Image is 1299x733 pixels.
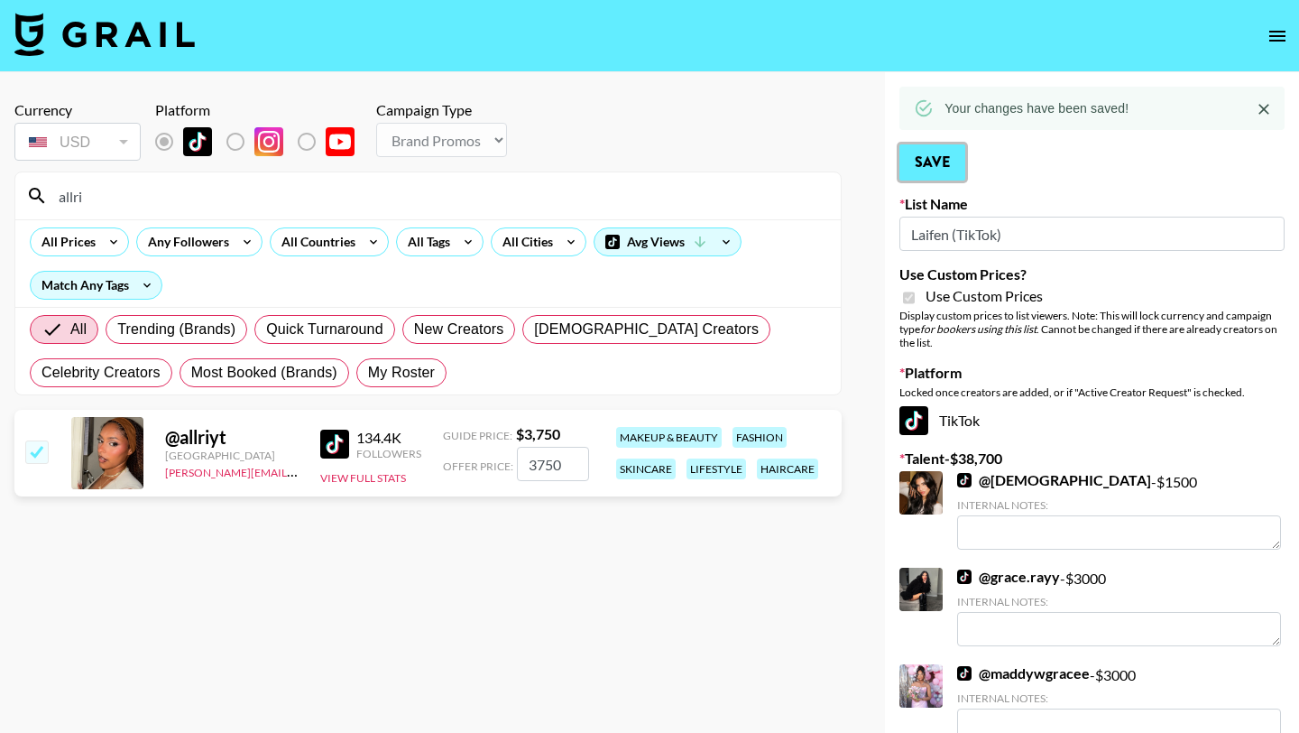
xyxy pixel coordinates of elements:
[18,126,137,158] div: USD
[70,319,87,340] span: All
[165,462,518,479] a: [PERSON_NAME][EMAIL_ADDRESS][PERSON_NAME][DOMAIN_NAME]
[920,322,1036,336] em: for bookers using this list
[957,570,972,584] img: TikTok
[899,406,928,435] img: TikTok
[31,228,99,255] div: All Prices
[957,471,1151,489] a: @[DEMOGRAPHIC_DATA]
[443,429,512,442] span: Guide Price:
[534,319,759,340] span: [DEMOGRAPHIC_DATA] Creators
[899,450,1285,468] label: Talent - $ 38,700
[443,459,513,473] span: Offer Price:
[183,127,212,156] img: TikTok
[320,471,406,485] button: View Full Stats
[356,429,421,447] div: 134.4K
[254,127,283,156] img: Instagram
[957,664,1090,682] a: @maddywgracee
[155,123,369,161] div: List locked to TikTok.
[397,228,454,255] div: All Tags
[368,362,435,384] span: My Roster
[899,385,1285,399] div: Locked once creators are added, or if "Active Creator Request" is checked.
[48,181,830,210] input: Search by User Name
[165,449,299,462] div: [GEOGRAPHIC_DATA]
[899,265,1285,283] label: Use Custom Prices?
[165,426,299,449] div: @ allriyt
[957,666,972,681] img: TikTok
[517,447,589,481] input: 3,750
[155,101,369,119] div: Platform
[926,287,1043,305] span: Use Custom Prices
[117,319,235,340] span: Trending (Brands)
[594,228,741,255] div: Avg Views
[191,362,337,384] span: Most Booked (Brands)
[957,471,1281,550] div: - $ 1500
[41,362,161,384] span: Celebrity Creators
[1250,96,1277,123] button: Close
[414,319,504,340] span: New Creators
[899,195,1285,213] label: List Name
[899,309,1285,349] div: Display custom prices to list viewers. Note: This will lock currency and campaign type . Cannot b...
[356,447,421,460] div: Followers
[326,127,355,156] img: YouTube
[616,427,722,448] div: makeup & beauty
[137,228,233,255] div: Any Followers
[957,568,1060,586] a: @grace.rayy
[957,498,1281,512] div: Internal Notes:
[616,459,676,479] div: skincare
[957,691,1281,705] div: Internal Notes:
[31,272,161,299] div: Match Any Tags
[14,119,141,164] div: Currency is locked to USD
[686,459,746,479] div: lifestyle
[14,13,195,56] img: Grail Talent
[757,459,818,479] div: haircare
[516,425,560,442] strong: $ 3,750
[957,595,1281,608] div: Internal Notes:
[266,319,383,340] span: Quick Turnaround
[320,430,349,459] img: TikTok
[957,568,1281,646] div: - $ 3000
[957,473,972,487] img: TikTok
[944,92,1129,125] div: Your changes have been saved!
[376,101,507,119] div: Campaign Type
[492,228,557,255] div: All Cities
[14,101,141,119] div: Currency
[732,427,787,448] div: fashion
[899,364,1285,382] label: Platform
[1259,18,1295,54] button: open drawer
[899,144,965,181] button: Save
[899,406,1285,435] div: TikTok
[271,228,359,255] div: All Countries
